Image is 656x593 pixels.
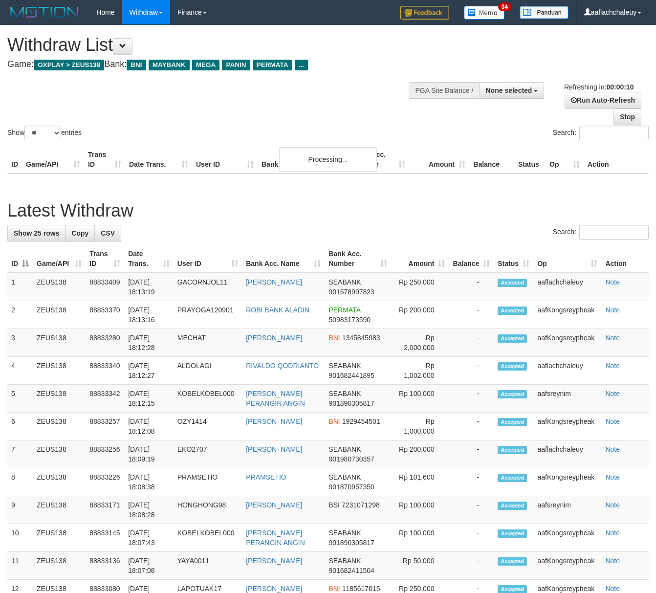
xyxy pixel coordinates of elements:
[342,585,380,593] span: Copy 1185617015 to clipboard
[174,413,242,440] td: OZY1414
[342,417,380,425] span: Copy 1929454501 to clipboard
[391,496,449,524] td: Rp 100,000
[498,446,527,454] span: Accepted
[86,440,124,468] td: 88833256
[533,301,601,329] td: aafKongsreypheak
[342,501,380,509] span: Copy 7231071298 to clipboard
[584,146,649,174] th: Action
[486,87,532,94] span: None selected
[86,552,124,580] td: 88833136
[86,468,124,496] td: 88833226
[391,440,449,468] td: Rp 200,000
[328,417,340,425] span: BNI
[246,417,302,425] a: [PERSON_NAME]
[7,273,33,301] td: 1
[86,496,124,524] td: 88833171
[533,357,601,385] td: aaflachchaleuy
[449,385,494,413] td: -
[533,468,601,496] td: aafKongsreypheak
[328,372,374,379] span: Copy 901682441895 to clipboard
[498,334,527,343] span: Accepted
[533,245,601,273] th: Op: activate to sort column ascending
[124,329,174,357] td: [DATE] 18:12:28
[246,362,319,370] a: RIVALDO QODRIANTO
[33,301,86,329] td: ZEUS138
[124,245,174,273] th: Date Trans.: activate to sort column ascending
[328,334,340,342] span: BNI
[564,83,634,91] span: Refreshing in:
[328,529,361,537] span: SEABANK
[605,585,620,593] a: Note
[605,473,620,481] a: Note
[246,501,302,509] a: [PERSON_NAME]
[533,524,601,552] td: aafKongsreypheak
[498,307,527,315] span: Accepted
[7,35,428,55] h1: Withdraw List
[391,273,449,301] td: Rp 250,000
[342,334,380,342] span: Copy 1345845983 to clipboard
[33,440,86,468] td: ZEUS138
[601,245,649,273] th: Action
[192,146,258,174] th: User ID
[125,146,192,174] th: Date Trans.
[86,273,124,301] td: 88833409
[328,316,371,324] span: Copy 50983173590 to clipboard
[192,60,220,70] span: MEGA
[246,306,309,314] a: ROBI BANK ALADIN
[124,440,174,468] td: [DATE] 18:09:19
[7,301,33,329] td: 2
[174,301,242,329] td: PRAYOGA120901
[533,413,601,440] td: aafKongsreypheak
[246,334,302,342] a: [PERSON_NAME]
[7,60,428,69] h4: Game: Bank:
[391,329,449,357] td: Rp 2,000,000
[7,496,33,524] td: 9
[33,329,86,357] td: ZEUS138
[449,273,494,301] td: -
[494,245,533,273] th: Status: activate to sort column ascending
[71,229,88,237] span: Copy
[498,557,527,566] span: Accepted
[605,362,620,370] a: Note
[565,92,641,109] a: Run Auto-Refresh
[86,413,124,440] td: 88833257
[328,567,374,574] span: Copy 901682411504 to clipboard
[605,557,620,565] a: Note
[246,278,302,286] a: [PERSON_NAME]
[533,552,601,580] td: aafKongsreypheak
[409,82,479,99] div: PGA Site Balance /
[328,445,361,453] span: SEABANK
[174,468,242,496] td: PRAMSETIO
[86,357,124,385] td: 88833340
[520,6,569,19] img: panduan.png
[33,524,86,552] td: ZEUS138
[174,329,242,357] td: MECHAT
[7,146,22,174] th: ID
[246,390,305,407] a: [PERSON_NAME] PERANGIN ANGIN
[7,329,33,357] td: 3
[391,357,449,385] td: Rp 1,002,000
[33,245,86,273] th: Game/API: activate to sort column ascending
[174,552,242,580] td: YAYA0011
[533,273,601,301] td: aaflachchaleuy
[7,468,33,496] td: 8
[33,468,86,496] td: ZEUS138
[328,539,374,547] span: Copy 901890305817 to clipboard
[579,126,649,140] input: Search:
[174,273,242,301] td: GACORNJOL11
[84,146,125,174] th: Trans ID
[605,417,620,425] a: Note
[449,413,494,440] td: -
[514,146,546,174] th: Status
[246,557,302,565] a: [PERSON_NAME]
[328,585,340,593] span: BNI
[14,229,59,237] span: Show 25 rows
[253,60,292,70] span: PERMATA
[124,413,174,440] td: [DATE] 18:12:08
[553,126,649,140] label: Search:
[33,413,86,440] td: ZEUS138
[449,357,494,385] td: -
[409,146,469,174] th: Amount
[606,83,634,91] strong: 00:00:10
[480,82,545,99] button: None selected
